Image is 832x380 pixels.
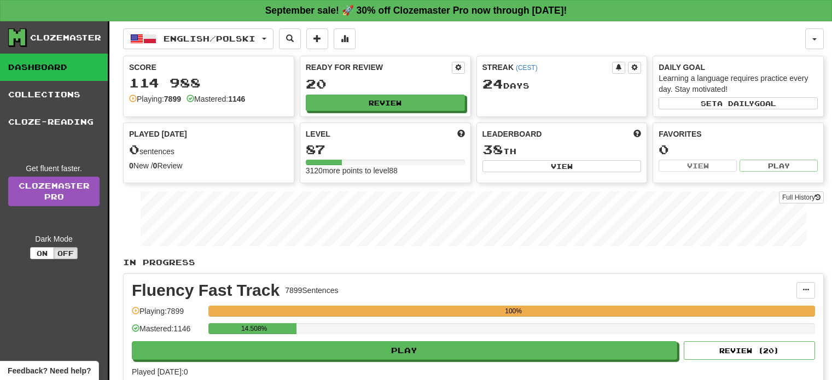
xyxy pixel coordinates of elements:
div: Day s [482,77,642,91]
strong: 0 [129,161,133,170]
div: Clozemaster [30,32,101,43]
button: Add sentence to collection [306,28,328,49]
button: Off [54,247,78,259]
span: Open feedback widget [8,365,91,376]
div: 0 [659,143,818,156]
div: sentences [129,143,288,157]
div: Mastered: [187,93,245,104]
span: This week in points, UTC [633,128,641,139]
span: 0 [129,142,139,157]
span: 38 [482,142,503,157]
strong: 0 [153,161,158,170]
span: 24 [482,76,503,91]
button: Seta dailygoal [659,97,818,109]
div: 100% [212,306,815,317]
div: Dark Mode [8,233,100,244]
div: Get fluent faster. [8,163,100,174]
div: Favorites [659,128,818,139]
span: Played [DATE]: 0 [132,367,188,376]
div: Fluency Fast Track [132,282,280,299]
div: Score [129,62,288,73]
button: Review (20) [684,341,815,360]
button: Full History [779,191,824,203]
a: ClozemasterPro [8,177,100,206]
div: Playing: [129,93,181,104]
div: Streak [482,62,613,73]
button: More stats [334,28,356,49]
span: Level [306,128,330,139]
div: 3120 more points to level 88 [306,165,465,176]
div: 7899 Sentences [285,285,338,296]
button: View [659,160,737,172]
a: (CEST) [516,64,538,72]
span: Leaderboard [482,128,542,139]
div: Playing: 7899 [132,306,203,324]
strong: 7899 [164,95,181,103]
div: Ready for Review [306,62,452,73]
span: Played [DATE] [129,128,187,139]
span: English / Polski [164,34,255,43]
button: Play [740,160,818,172]
button: Play [132,341,677,360]
span: Score more points to level up [457,128,465,139]
div: 14.508% [212,323,296,334]
div: 114 988 [129,76,288,90]
button: On [30,247,54,259]
button: English/Polski [123,28,274,49]
div: Daily Goal [659,62,818,73]
div: Mastered: 1146 [132,323,203,341]
span: a daily [717,100,754,107]
button: View [482,160,642,172]
div: th [482,143,642,157]
p: In Progress [123,257,824,268]
div: Learning a language requires practice every day. Stay motivated! [659,73,818,95]
div: 87 [306,143,465,156]
button: Review [306,95,465,111]
strong: 1146 [228,95,245,103]
button: Search sentences [279,28,301,49]
div: 20 [306,77,465,91]
div: New / Review [129,160,288,171]
strong: September sale! 🚀 30% off Clozemaster Pro now through [DATE]! [265,5,567,16]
